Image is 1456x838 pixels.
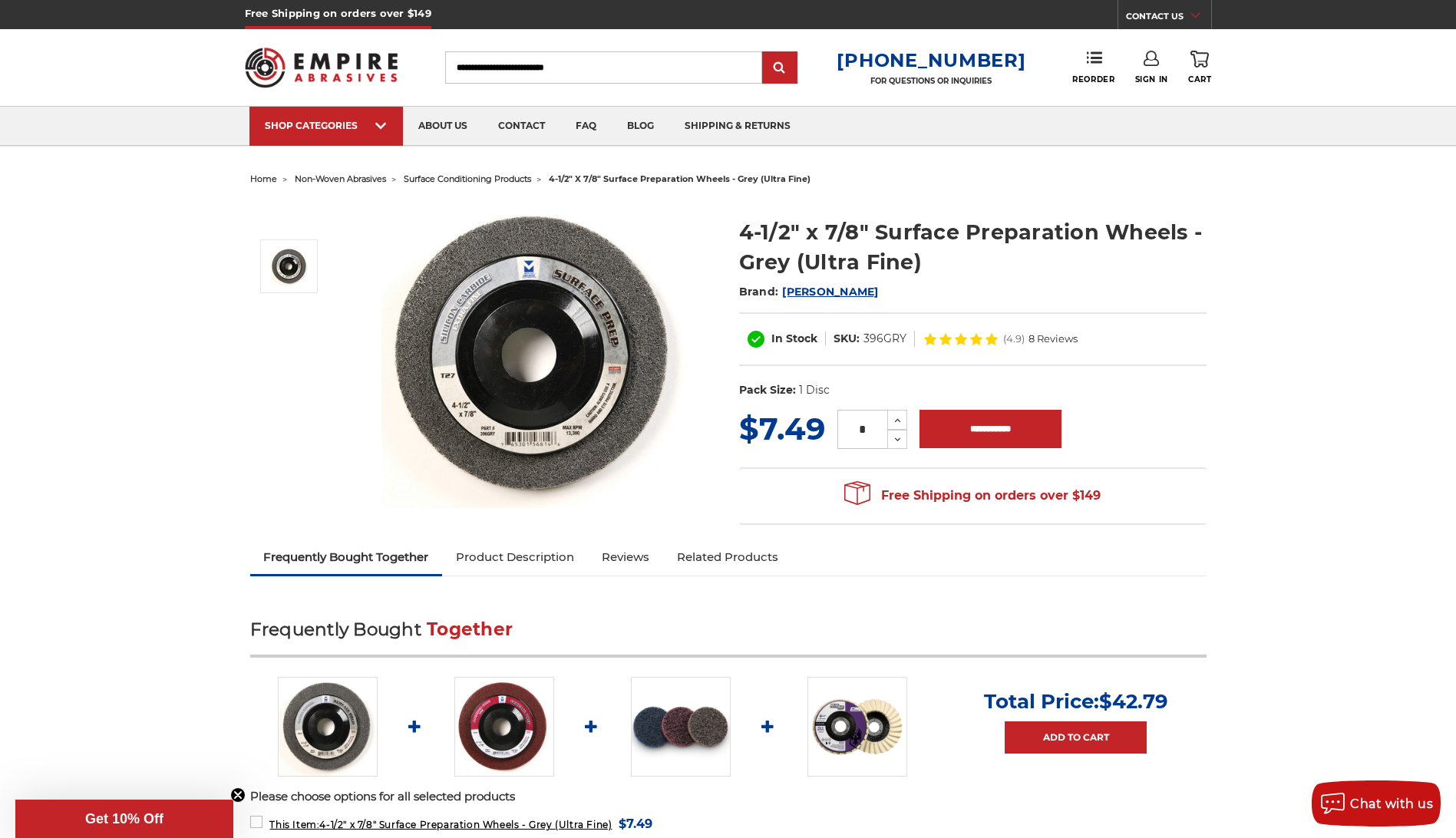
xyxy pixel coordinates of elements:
[1003,334,1025,344] span: (4.9)
[442,540,588,574] a: Product Description
[619,813,652,834] span: $7.49
[269,819,612,830] span: 4-1/2" x 7/8" Surface Preparation Wheels - Grey (Ultra Fine)
[984,689,1168,714] p: Total Price:
[1005,721,1147,754] a: Add to Cart
[837,49,1025,71] a: [PHONE_NUMBER]
[1188,74,1211,84] span: Cart
[560,107,612,146] a: faq
[669,107,806,146] a: shipping & returns
[1099,689,1168,714] span: $42.79
[1312,780,1441,826] button: Chat with us
[15,800,233,838] div: Get 10% OffClose teaser
[834,331,860,347] dt: SKU:
[739,382,796,398] dt: Pack Size:
[549,173,811,184] span: 4-1/2" x 7/8" surface preparation wheels - grey (ultra fine)
[799,382,830,398] dd: 1 Disc
[739,410,825,447] span: $7.49
[269,819,319,830] strong: This Item:
[844,480,1101,511] span: Free Shipping on orders over $149
[782,285,878,299] a: [PERSON_NAME]
[837,76,1025,86] p: FOR QUESTIONS OR INQUIRIES
[250,173,277,184] a: home
[1135,74,1168,84] span: Sign In
[1126,8,1211,29] a: CONTACT US
[245,38,398,97] img: Empire Abrasives
[270,247,309,285] img: Gray Surface Prep Disc
[1072,74,1114,84] span: Reorder
[612,107,669,146] a: blog
[739,285,779,299] span: Brand:
[1188,51,1211,84] a: Cart
[265,120,388,131] div: SHOP CATEGORIES
[1072,51,1114,84] a: Reorder
[404,173,531,184] a: surface conditioning products
[427,619,513,640] span: Together
[250,540,443,574] a: Frequently Bought Together
[278,677,378,777] img: Gray Surface Prep Disc
[85,811,163,826] span: Get 10% Off
[295,173,386,184] a: non-woven abrasives
[663,540,792,574] a: Related Products
[771,332,817,345] span: In Stock
[863,331,906,347] dd: 396GRY
[250,788,1207,806] p: Please choose options for all selected products
[381,201,688,508] img: Gray Surface Prep Disc
[764,53,795,84] input: Submit
[230,787,246,803] button: Close teaser
[250,619,421,640] span: Frequently Bought
[483,107,560,146] a: contact
[1028,334,1078,344] span: 8 Reviews
[739,217,1207,277] h1: 4-1/2" x 7/8" Surface Preparation Wheels - Grey (Ultra Fine)
[403,107,483,146] a: about us
[588,540,663,574] a: Reviews
[1350,797,1433,811] span: Chat with us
